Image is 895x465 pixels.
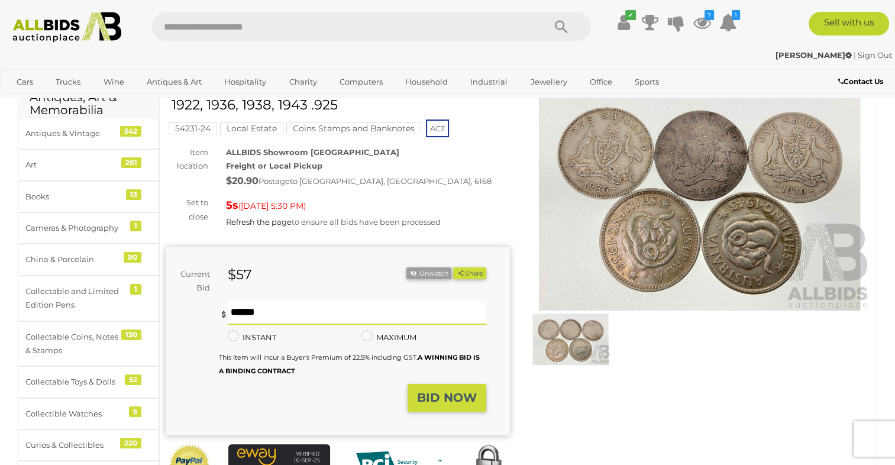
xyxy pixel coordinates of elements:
a: Hospitality [217,72,274,92]
div: 130 [121,330,141,340]
span: to [GEOGRAPHIC_DATA], [GEOGRAPHIC_DATA], 6168 [290,176,492,186]
a: Local Estate [220,124,283,133]
button: Share [453,267,486,280]
a: Sign Out [858,50,892,60]
a: Coins Stamps and Banknotes [286,124,421,133]
a: Refresh the page [226,217,292,227]
small: This Item will incur a Buyer's Premium of 22.5% including GST. [219,353,480,375]
div: 90 [124,252,141,263]
div: China & Porcelain [25,253,123,266]
a: Books 13 [18,181,159,212]
a: 1 [719,12,737,33]
a: 7 [693,12,711,33]
div: 1 [130,221,141,231]
label: INSTANT [228,331,276,344]
button: BID NOW [408,384,486,412]
a: Collectable Coins, Notes & Stamps 130 [18,321,159,367]
a: Collectable and Limited Edition Pens 1 [18,276,159,321]
a: Art 261 [18,149,159,180]
span: to ensure all bids have been processed [226,217,441,227]
button: Search [532,12,591,41]
li: Unwatch this item [406,267,451,280]
b: Contact Us [838,77,883,86]
div: Item location [157,146,217,173]
a: 54231-24 [169,124,217,133]
div: Postage [226,173,510,190]
mark: Local Estate [220,122,283,134]
div: 52 [125,374,141,385]
img: Five Australian Silver Shillings Including 1910, 1922, 1936, 1938, 1943 .925 [531,314,610,365]
img: Five Australian Silver Shillings Including 1910, 1922, 1936, 1938, 1943 .925 [528,89,872,311]
div: 542 [120,126,141,137]
a: Antiques & Art [139,72,209,92]
a: Sports [627,72,667,92]
i: 1 [732,10,740,20]
div: Current Bid [166,267,219,295]
div: 13 [126,189,141,200]
a: Industrial [463,72,515,92]
a: China & Porcelain 90 [18,244,159,275]
span: ( ) [238,201,306,211]
div: 1 [130,284,141,295]
div: Books [25,190,123,204]
strong: [PERSON_NAME] [776,50,852,60]
div: Collectible Watches [25,407,123,421]
a: Office [582,72,620,92]
strong: $20.90 [226,175,259,186]
a: Charity [281,72,324,92]
a: Collectable Toys & Dolls 52 [18,366,159,398]
div: Cameras & Photography [25,221,123,235]
strong: Freight or Local Pickup [226,161,322,170]
a: [PERSON_NAME] [776,50,854,60]
a: Collectible Watches 5 [18,398,159,430]
a: Computers [332,72,390,92]
i: 7 [705,10,714,20]
button: Unwatch [406,267,451,280]
strong: 5s [226,199,238,212]
div: 220 [120,438,141,448]
div: Curios & Collectibles [25,438,123,452]
div: Antiques & Vintage [25,127,123,140]
a: Sell with us [809,12,889,35]
a: Jewellery [523,72,575,92]
span: [DATE] 5:30 PM [241,201,303,211]
h2: Antiques, Art & Memorabilia [30,91,147,117]
a: Cars [9,72,41,92]
img: Allbids.com.au [7,12,127,43]
a: [GEOGRAPHIC_DATA] [9,92,108,111]
a: Contact Us [838,75,886,88]
a: Household [398,72,455,92]
a: Cameras & Photography 1 [18,212,159,244]
mark: 54231-24 [169,122,217,134]
mark: Coins Stamps and Banknotes [286,122,421,134]
div: Art [25,158,123,172]
h1: Five Australian Silver Shillings Including 1910, 1922, 1936, 1938, 1943 .925 [172,83,507,113]
strong: $57 [228,266,252,283]
a: Curios & Collectibles 220 [18,430,159,461]
strong: BID NOW [417,390,477,405]
div: Collectable and Limited Edition Pens [25,285,123,312]
a: Wine [96,72,132,92]
i: ✔ [625,10,636,20]
a: Antiques & Vintage 542 [18,118,159,149]
a: Trucks [48,72,88,92]
div: 261 [121,157,141,168]
span: ACT [426,120,449,137]
div: Collectable Toys & Dolls [25,375,123,389]
a: ✔ [615,12,633,33]
div: 5 [129,406,141,417]
strong: ALLBIDS Showroom [GEOGRAPHIC_DATA] [226,147,399,157]
div: Collectable Coins, Notes & Stamps [25,330,123,358]
div: Set to close [157,196,217,224]
span: | [854,50,856,60]
label: MAXIMUM [361,331,416,344]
